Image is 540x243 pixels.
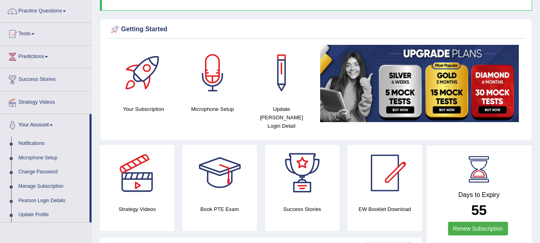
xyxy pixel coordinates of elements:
[0,114,90,134] a: Your Account
[448,222,508,235] a: Renew Subscription
[0,91,92,111] a: Strategy Videos
[15,208,90,222] a: Update Profile
[265,205,339,213] h4: Success Stories
[15,137,90,151] a: Notifications
[113,105,174,113] h4: Your Subscription
[251,105,312,130] h4: Update [PERSON_NAME] Login Detail
[435,191,523,199] h4: Days to Expiry
[15,194,90,208] a: Pearson Login Details
[320,45,519,122] img: small5.jpg
[100,205,174,213] h4: Strategy Videos
[109,24,523,36] div: Getting Started
[15,165,90,179] a: Change Password
[15,179,90,194] a: Manage Subscription
[182,105,243,113] h4: Microphone Setup
[0,68,92,88] a: Success Stories
[182,205,257,213] h4: Book PTE Exam
[15,151,90,165] a: Microphone Setup
[471,202,487,218] b: 55
[347,205,422,213] h4: EW Booklet Download
[0,46,92,66] a: Predictions
[0,23,92,43] a: Tests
